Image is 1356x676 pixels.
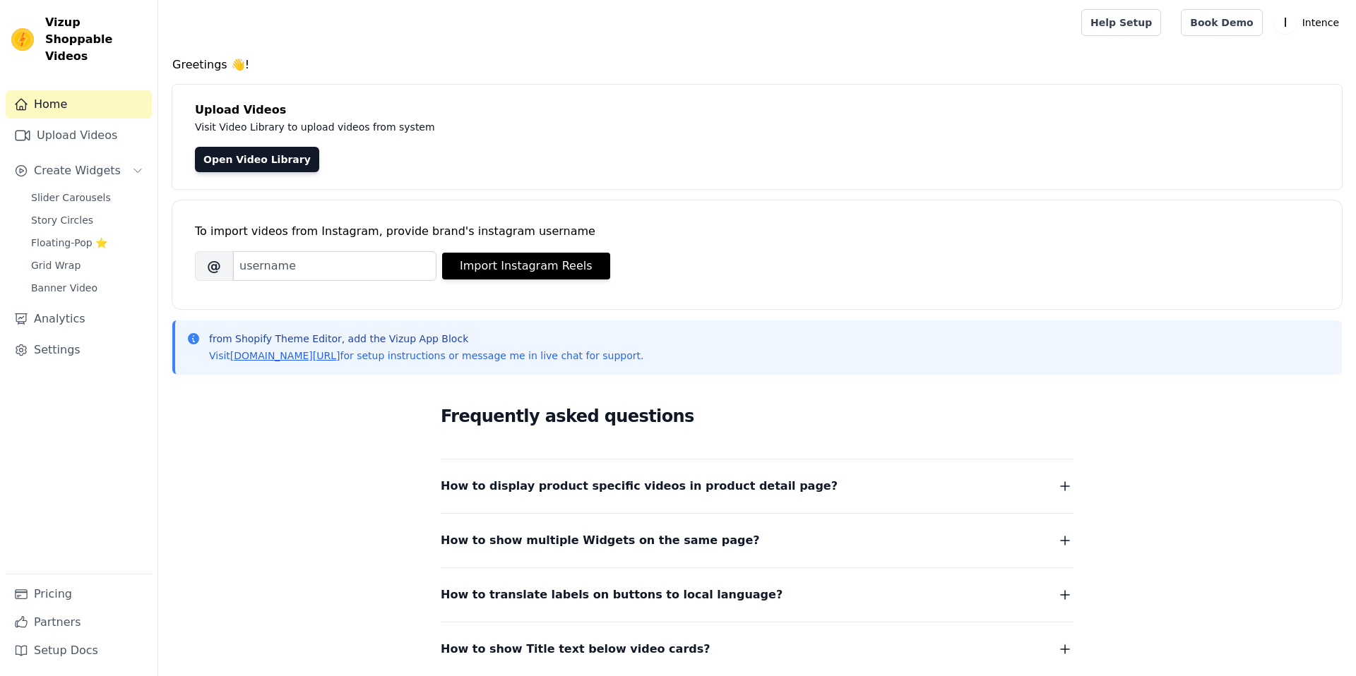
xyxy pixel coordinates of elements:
[6,636,152,665] a: Setup Docs
[195,223,1319,240] div: To import videos from Instagram, provide brand's instagram username
[195,147,319,172] a: Open Video Library
[45,14,146,65] span: Vizup Shoppable Videos
[6,580,152,608] a: Pricing
[233,251,436,281] input: username
[31,236,107,250] span: Floating-Pop ⭐
[209,332,643,346] p: from Shopify Theme Editor, add the Vizup App Block
[11,28,34,51] img: Vizup
[441,531,1073,550] button: How to show multiple Widgets on the same page?
[1274,10,1345,35] button: I Intence
[6,336,152,364] a: Settings
[1297,10,1345,35] p: Intence
[195,119,828,135] p: Visit Video Library to upload videos from system
[209,349,643,363] p: Visit for setup instructions or message me in live chat for support.
[230,350,340,361] a: [DOMAIN_NAME][URL]
[31,191,111,205] span: Slider Carousels
[6,90,152,119] a: Home
[6,305,152,333] a: Analytics
[441,476,1073,496] button: How to display product specific videos in product detail page?
[31,281,97,295] span: Banner Video
[23,255,152,275] a: Grid Wrap
[23,210,152,230] a: Story Circles
[31,258,81,272] span: Grid Wrap
[195,102,1319,119] h4: Upload Videos
[441,402,1073,430] h2: Frequently asked questions
[6,608,152,636] a: Partners
[441,585,783,605] span: How to translate labels on buttons to local language?
[195,251,233,281] span: @
[6,121,152,150] a: Upload Videos
[1081,9,1161,36] a: Help Setup
[441,476,838,496] span: How to display product specific videos in product detail page?
[441,639,1073,659] button: How to show Title text below video cards?
[23,278,152,298] a: Banner Video
[23,233,152,253] a: Floating-Pop ⭐
[172,56,1342,73] h4: Greetings 👋!
[31,213,93,227] span: Story Circles
[1181,9,1262,36] a: Book Demo
[441,639,710,659] span: How to show Title text below video cards?
[1283,16,1287,30] text: I
[6,157,152,185] button: Create Widgets
[34,162,121,179] span: Create Widgets
[441,585,1073,605] button: How to translate labels on buttons to local language?
[441,531,760,550] span: How to show multiple Widgets on the same page?
[23,188,152,207] a: Slider Carousels
[442,253,610,279] button: Import Instagram Reels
